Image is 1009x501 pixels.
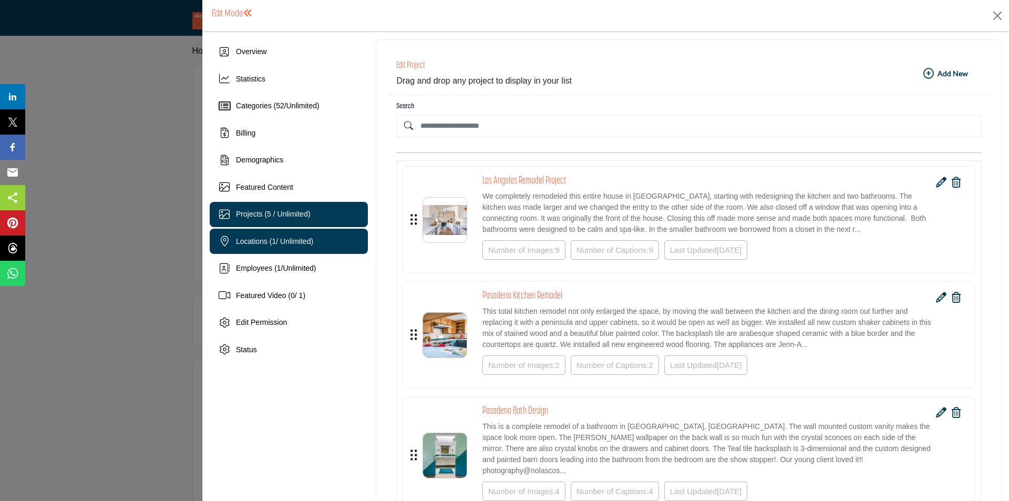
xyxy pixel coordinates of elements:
img: No Pasadena Bath Design logo [423,433,468,478]
span: Featured Content [236,183,293,191]
span: Unlimited [283,264,314,272]
span: Status [236,345,257,354]
div: Number of Images: [482,240,565,260]
span: Statistics [236,75,265,83]
img: No Pasadena Kitchen Remodel logo [423,313,468,357]
p: This is a complete remodel of a bathroom in [GEOGRAPHIC_DATA], [GEOGRAPHIC_DATA]. The wall mounte... [482,421,936,476]
span: 4 [648,487,653,496]
span: Unlimited [286,101,317,110]
b: Add New [923,68,968,79]
span: 1 [277,264,281,272]
input: Search by project name [396,115,981,137]
span: Billing [236,129,255,137]
span: [DATE] [717,246,742,254]
span: Drag and drop any project to display in your list [396,76,572,85]
div: Number of Images: [482,355,565,375]
span: 2 [555,361,560,370]
span: [DATE] [717,487,742,496]
span: Overview [236,47,266,56]
h4: Pasadena Kitchen Remodel [482,290,562,302]
span: Projects (5 / Unlimited) [236,210,311,218]
span: 52 [276,101,284,110]
p: This total kitchen remodel not only enlarged the space, by moving the wall between the kitchen an... [482,306,936,350]
div: Number of Captions: [571,482,659,501]
p: We completely remodeled this entire house in [GEOGRAPHIC_DATA], starting with redesigning the kit... [482,191,936,235]
div: Last Updated [664,355,747,375]
span: Categories ( / ) [236,101,320,110]
button: Close [990,8,1005,24]
span: 4 [555,487,560,496]
div: Number of Captions: [571,240,659,260]
span: Featured Video ( / 1) [236,291,305,300]
span: Edit Permission [236,318,287,326]
h1: Edit Mode [212,8,253,19]
span: 0 [291,291,295,300]
h2: Edit Project [396,60,572,71]
span: 1 [272,237,276,246]
i: Add New [923,68,934,79]
span: 9 [648,246,653,254]
img: No Los Angeles Remodel Project logo [423,198,468,242]
span: Locations ( / Unlimited) [236,237,313,246]
button: Add New [910,63,981,84]
span: Employees ( / ) [236,264,316,272]
div: Last Updated [664,240,747,260]
span: 9 [555,246,560,254]
div: Last Updated [664,482,747,501]
h4: Los Angeles Remodel Project [482,175,567,187]
span: Demographics [236,156,283,164]
span: 2 [648,361,653,370]
div: Number of Captions: [571,355,659,375]
h3: Search [396,103,981,111]
div: Number of Images: [482,482,565,501]
h4: Pasadena Bath Design [482,405,548,417]
span: [DATE] [717,361,742,370]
